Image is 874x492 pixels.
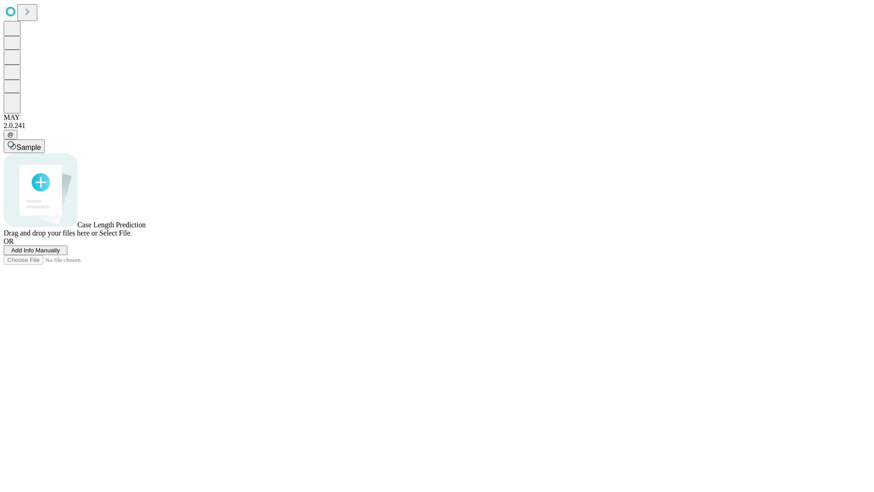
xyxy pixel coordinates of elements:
span: @ [7,131,14,138]
span: Select File [99,229,130,237]
span: Sample [16,143,41,151]
button: Sample [4,139,45,153]
div: MAY [4,113,870,122]
span: Add Info Manually [11,247,60,254]
div: 2.0.241 [4,122,870,130]
span: OR [4,237,14,245]
button: @ [4,130,17,139]
button: Add Info Manually [4,246,67,255]
span: Case Length Prediction [77,221,146,229]
span: Drag and drop your files here or [4,229,97,237]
